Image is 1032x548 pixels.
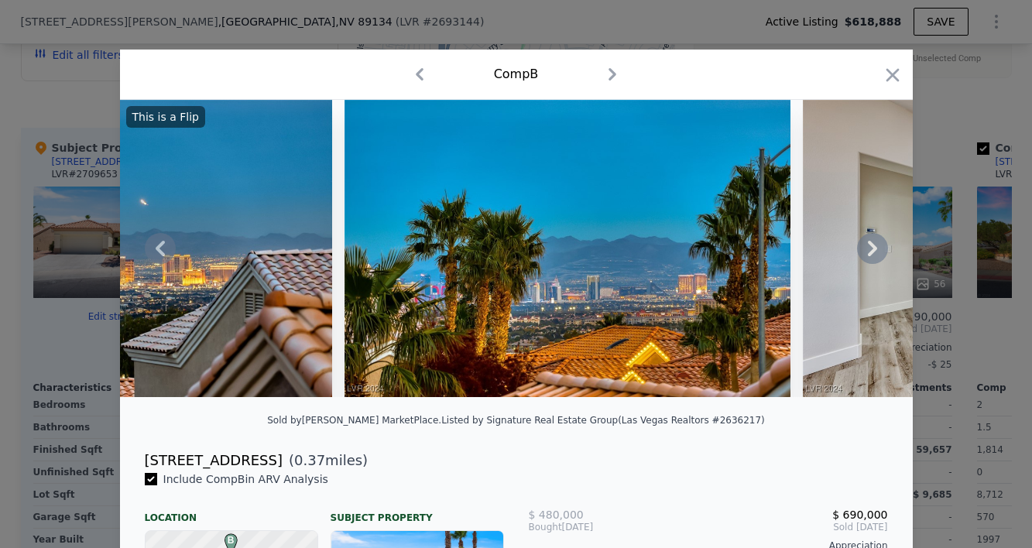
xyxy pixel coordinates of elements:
[221,533,230,543] div: B
[267,415,441,426] div: Sold by [PERSON_NAME] MarketPlace .
[529,509,584,521] span: $ 480,000
[221,533,242,547] span: B
[494,65,539,84] div: Comp B
[441,415,765,426] div: Listed by Signature Real Estate Group (Las Vegas Realtors #2636217)
[648,521,887,533] span: Sold [DATE]
[529,521,562,533] span: Bought
[345,100,790,397] img: Property Img
[157,473,334,485] span: Include Comp B in ARV Analysis
[283,450,368,471] span: ( miles)
[529,521,649,533] div: [DATE]
[145,499,318,524] div: Location
[294,452,325,468] span: 0.37
[145,450,283,471] div: [STREET_ADDRESS]
[331,499,504,524] div: Subject Property
[832,509,887,521] span: $ 690,000
[126,106,205,128] div: This is a Flip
